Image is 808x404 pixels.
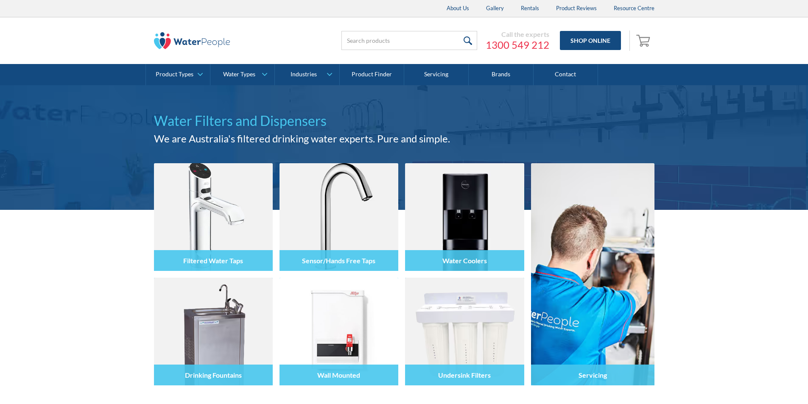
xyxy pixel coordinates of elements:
a: Product Finder [340,64,404,85]
h4: Filtered Water Taps [183,256,243,265]
h4: Sensor/Hands Free Taps [302,256,375,265]
a: 1300 549 212 [486,39,549,51]
div: Call the experts [486,30,549,39]
img: Sensor/Hands Free Taps [280,163,398,271]
h4: Drinking Fountains [185,371,242,379]
img: shopping cart [636,33,652,47]
div: Water Types [223,71,255,78]
a: Water Types [210,64,274,85]
img: Drinking Fountains [154,278,273,385]
div: Industries [291,71,317,78]
h4: Servicing [579,371,607,379]
img: Filtered Water Taps [154,163,273,271]
a: Open empty cart [634,31,654,51]
input: Search products [341,31,477,50]
a: Contact [534,64,598,85]
img: Wall Mounted [280,278,398,385]
img: The Water People [154,32,230,49]
img: Water Coolers [405,163,524,271]
a: Shop Online [560,31,621,50]
a: Brands [469,64,533,85]
a: Product Types [146,64,210,85]
a: Industries [275,64,339,85]
a: Servicing [531,163,654,385]
h4: Undersink Filters [438,371,491,379]
img: Undersink Filters [405,278,524,385]
h4: Water Coolers [442,256,487,265]
h4: Wall Mounted [317,371,360,379]
div: Product Types [156,71,193,78]
a: Servicing [404,64,469,85]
